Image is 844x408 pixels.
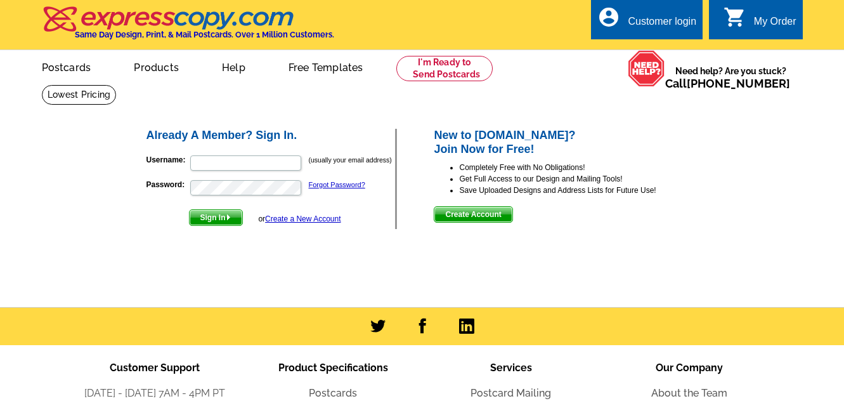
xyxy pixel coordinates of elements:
div: or [258,213,341,225]
li: Save Uploaded Designs and Address Lists for Future Use! [459,185,699,196]
button: Create Account [434,206,512,223]
span: Create Account [434,207,512,222]
img: button-next-arrow-white.png [226,214,231,220]
span: Call [665,77,790,90]
label: Username: [146,154,189,166]
label: Password: [146,179,189,190]
i: account_circle [597,6,620,29]
span: Need help? Are you stuck? [665,65,796,90]
a: Forgot Password? [309,181,365,188]
a: Create a New Account [265,214,341,223]
span: Customer Support [110,362,200,374]
a: Same Day Design, Print, & Mail Postcards. Over 1 Million Customers. [42,15,334,39]
i: shopping_cart [724,6,746,29]
button: Sign In [189,209,243,226]
div: My Order [754,16,796,34]
small: (usually your email address) [309,156,392,164]
a: About the Team [651,387,727,399]
a: Help [202,51,266,81]
li: Completely Free with No Obligations! [459,162,699,173]
img: help [628,50,665,87]
a: Postcard Mailing [471,387,551,399]
h4: Same Day Design, Print, & Mail Postcards. Over 1 Million Customers. [75,30,334,39]
li: Get Full Access to our Design and Mailing Tools! [459,173,699,185]
div: Customer login [628,16,696,34]
a: Free Templates [268,51,384,81]
h2: New to [DOMAIN_NAME]? Join Now for Free! [434,129,699,156]
span: Sign In [190,210,242,225]
a: account_circle Customer login [597,14,696,30]
a: Postcards [309,387,357,399]
span: Our Company [656,362,723,374]
a: [PHONE_NUMBER] [687,77,790,90]
span: Services [490,362,532,374]
a: shopping_cart My Order [724,14,796,30]
h2: Already A Member? Sign In. [146,129,396,143]
li: [DATE] - [DATE] 7AM - 4PM PT [66,386,244,401]
span: Product Specifications [278,362,388,374]
a: Postcards [22,51,112,81]
a: Products [114,51,199,81]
